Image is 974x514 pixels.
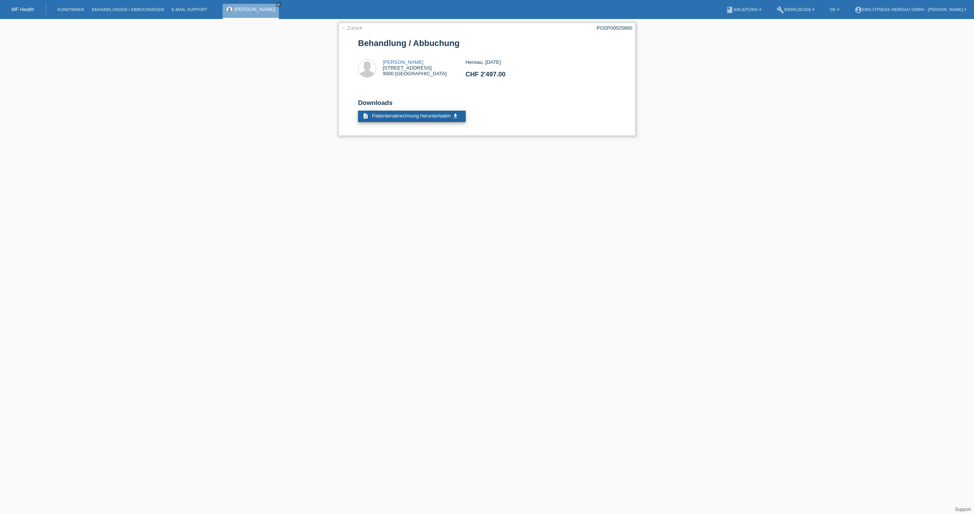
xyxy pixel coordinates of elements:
a: bookAnleitung ▾ [722,7,765,12]
div: [STREET_ADDRESS] 9000 [GEOGRAPHIC_DATA] [383,59,447,76]
div: POSP00025860 [597,25,632,31]
i: book [726,6,734,14]
a: Behandlungen / Abbuchungen [88,7,168,12]
a: buildWerkzeuge ▾ [773,7,819,12]
h1: Behandlung / Abbuchung [358,38,616,48]
h2: CHF 2'497.00 [465,71,616,82]
i: close [277,3,280,6]
span: Patientenabrechnung herunterladen [372,113,451,119]
a: Support [955,507,971,512]
a: E-Mail Support [168,7,211,12]
h2: Downloads [358,99,616,111]
a: MF Health [11,6,34,12]
i: account_circle [855,6,862,14]
a: account_circleEMS-Fitness Herisau GmbH - [PERSON_NAME] ▾ [851,7,970,12]
i: get_app [452,113,458,119]
i: build [777,6,784,14]
a: close [276,2,281,7]
a: [PERSON_NAME] [383,59,423,65]
a: Kund*innen [54,7,88,12]
a: ← Zurück [341,25,362,31]
a: DE ▾ [826,7,843,12]
div: Herisau, [DATE] [465,59,616,94]
a: [PERSON_NAME] [234,6,275,12]
i: description [363,113,369,119]
a: description Patientenabrechnung herunterladen get_app [358,111,466,122]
